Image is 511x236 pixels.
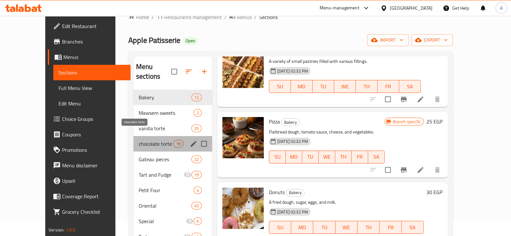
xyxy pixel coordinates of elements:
span: Promotions [62,146,125,154]
a: Edit menu item [417,95,424,103]
button: Branch-specific-item [396,92,411,107]
span: MO [288,152,300,162]
span: Menus [63,53,125,61]
a: Upsell [48,173,131,189]
span: A [500,5,503,12]
span: Coverage Report [62,192,125,200]
span: 19 [174,141,183,147]
button: export [411,34,453,46]
a: Coverage Report [48,189,131,204]
button: MO [291,80,313,93]
div: Petit Four [139,186,194,194]
span: Branch specific [390,119,423,125]
span: Bakery [139,93,191,101]
nav: breadcrumb [128,13,453,21]
span: Select all sections [167,65,181,78]
a: Edit Menu [53,96,131,111]
span: [DATE] 02:32 PM [275,209,311,215]
img: Donuts [222,188,264,229]
svg: Inactive section [184,171,191,179]
span: WE [337,82,353,91]
span: Tart and Fudge [139,171,184,179]
button: SA [399,80,421,93]
span: Choice Groups [62,115,125,123]
span: Donuts [269,187,285,197]
span: SU [272,82,288,91]
a: Sections [53,65,131,80]
span: TU [316,223,333,232]
div: items [191,171,202,179]
div: Oriental45 [133,198,212,213]
span: WE [338,223,355,232]
button: TU [313,221,335,234]
a: Full Menu View [53,80,131,96]
span: 4 [194,187,201,193]
span: TH [358,82,375,91]
h6: 30 EGP [426,188,442,197]
button: FR [379,221,401,234]
span: Gateau pieces [139,155,191,163]
span: 19 [192,172,201,178]
div: items [194,186,202,194]
span: WE [321,152,333,162]
h2: Menu sections [136,62,171,81]
span: import [372,36,403,44]
span: Coupons [62,131,125,138]
button: import [367,34,409,46]
a: Edit Restaurant [48,18,131,34]
span: SU [272,223,289,232]
a: Menus [48,49,131,65]
span: Oriental [139,202,191,210]
button: SU [269,151,286,163]
button: edit [189,139,198,149]
a: Coupons [48,127,131,142]
span: SA [371,152,382,162]
span: 45 [192,203,201,209]
span: Bakery [286,189,304,196]
span: Upsell [62,177,125,185]
h6: 25 EGP [426,117,442,126]
button: SU [269,221,291,234]
span: Sections [59,69,125,76]
span: Grocery Checklist [62,208,125,216]
button: TU [313,80,334,93]
button: WE [334,80,356,93]
button: FR [352,151,368,163]
a: Menus [229,13,252,21]
div: Bakery [281,118,300,126]
span: SA [404,223,421,232]
span: MO [294,223,311,232]
button: TH [335,151,352,163]
button: delete [430,92,445,107]
p: A fried dough, sugar, eggs, and milk. [269,198,424,206]
div: items [191,155,202,163]
span: Menus [237,13,252,21]
span: Mawsem sweets [139,109,194,117]
div: items [194,217,202,225]
span: Pizza [269,117,280,126]
span: 12 [192,94,201,101]
span: 22 [192,156,201,162]
a: Grocery Checklist [48,204,131,220]
button: MO [291,221,313,234]
span: [DATE] 02:32 PM [275,68,311,74]
button: SU [269,80,291,93]
span: FR [354,152,366,162]
span: Sections [259,13,278,21]
span: Sort sections [181,64,197,79]
span: Select to update [381,163,395,177]
span: 35 [192,125,201,132]
div: Petit Four4 [133,182,212,198]
p: Flatbread dough, tomato sauce, cheese, and vegetables. [269,128,385,136]
div: chocolate torte19edit [133,136,212,152]
span: Special [139,217,186,225]
span: Branches [62,38,125,45]
span: TU [305,152,316,162]
img: Pizza [222,117,264,158]
a: Menu disclaimer [48,158,131,173]
button: TH [357,221,379,234]
svg: Inactive section [186,217,194,225]
span: 6 [194,218,201,224]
